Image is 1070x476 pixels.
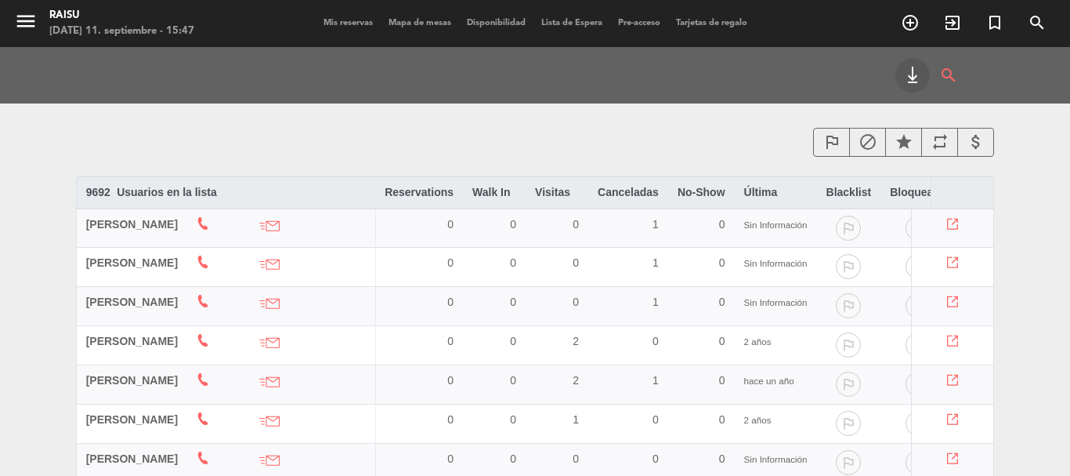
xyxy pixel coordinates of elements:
i: block [906,411,931,436]
span: 0 [719,452,725,465]
i: block [906,372,931,397]
span: hace un año [744,376,794,386]
span: 1 [652,296,659,308]
i: block [906,332,931,358]
span: 0 [447,413,454,426]
span: 0 [447,335,454,347]
i: block [859,133,877,151]
span: [PERSON_NAME] [86,374,178,387]
span: Tarjetas de regalo [668,19,755,27]
th: Bloqueado [880,176,956,208]
th: No-Show [668,176,735,208]
span: [PERSON_NAME] [86,452,178,465]
span: 0 [510,452,516,465]
i: search [1028,13,1047,32]
th: Reservations [375,176,463,208]
div: [DATE] 11. septiembre - 15:47 [49,24,194,39]
span: 0 [719,374,725,387]
i: outlined_flag [836,450,861,475]
i: outlined_flag [836,254,861,279]
span: 0 [573,256,579,269]
i: block [906,450,931,475]
span: 2 años [744,415,772,425]
span: Sin Información [744,220,808,230]
span: 0 [447,296,454,308]
th: Visitas [526,176,588,208]
th: Canceladas [588,176,668,208]
span: 0 [447,374,454,387]
th: Walk In [463,176,526,208]
span: 0 [510,374,516,387]
span: 1 [573,413,579,426]
th: Última [735,176,817,208]
span: 1 [652,218,659,231]
i: turned_in_not [985,13,1004,32]
span: Disponibilidad [459,19,533,27]
i: block [906,216,931,241]
span: 0 [652,413,659,426]
span: [PERSON_NAME] [86,256,178,269]
i: outlined_flag [836,293,861,318]
span: Pre-acceso [610,19,668,27]
div: Raisu [49,8,194,24]
th: Blacklist [817,176,881,208]
span: 1 [652,374,659,387]
i: add_circle_outline [901,13,920,32]
i: repeat [931,133,949,151]
i: attach_money [967,133,985,151]
i: star [895,133,913,151]
span: 0 [719,256,725,269]
span: 0 [573,218,579,231]
i: outlined_flag [836,411,861,436]
i: exit_to_app [943,13,962,32]
span: 0 [719,218,725,231]
span: 0 [652,452,659,465]
span: Mis reservas [316,19,381,27]
span: 0 [573,296,579,308]
span: Mapa de mesas [381,19,459,27]
span: 2 [573,335,579,347]
span: [PERSON_NAME] [86,296,178,308]
span: 0 [447,256,454,269]
span: 0 [573,452,579,465]
i: outlined_flag [836,332,861,358]
i: menu [14,9,38,33]
span: 0 [447,452,454,465]
span: 0 [510,335,516,347]
span: [PERSON_NAME] [86,218,178,231]
span: 0 [447,218,454,231]
span: 0 [719,335,725,347]
i: search [939,58,958,93]
i: block [906,293,931,318]
span: 2 [573,374,579,387]
span: 0 [510,256,516,269]
span: Sin Información [744,297,808,307]
span: [PERSON_NAME] [86,335,178,347]
button: menu [14,9,38,38]
span: Lista de Espera [533,19,610,27]
i: outlined_flag [822,133,841,151]
span: 2 años [744,336,772,347]
span: 0 [652,335,659,347]
i: keyboard_tab [903,66,922,85]
span: 0 [719,413,725,426]
span: 0 [510,218,516,231]
i: block [906,254,931,279]
span: 0 [510,413,516,426]
span: Sin Información [744,454,808,464]
span: 1 [652,256,659,269]
span: Sin Información [744,258,808,268]
b: 9692 [86,186,110,198]
span: 0 [510,296,516,308]
span: [PERSON_NAME] [86,413,178,426]
i: outlined_flag [836,372,861,397]
span: Usuarios en la lista [117,186,217,198]
i: outlined_flag [836,216,861,241]
span: 0 [719,296,725,308]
